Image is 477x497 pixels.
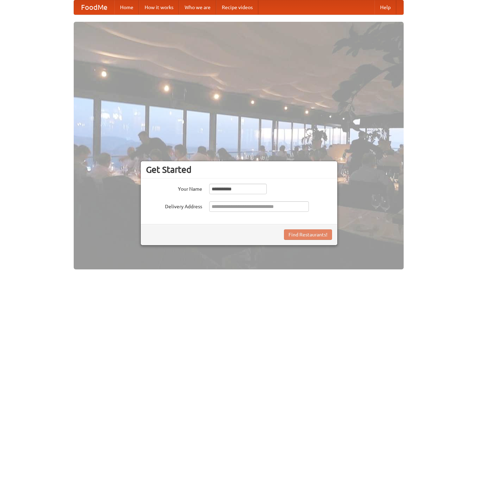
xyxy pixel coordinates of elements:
[146,184,202,192] label: Your Name
[284,229,332,240] button: Find Restaurants!
[139,0,179,14] a: How it works
[146,201,202,210] label: Delivery Address
[179,0,216,14] a: Who we are
[216,0,258,14] a: Recipe videos
[74,0,114,14] a: FoodMe
[146,164,332,175] h3: Get Started
[114,0,139,14] a: Home
[375,0,396,14] a: Help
